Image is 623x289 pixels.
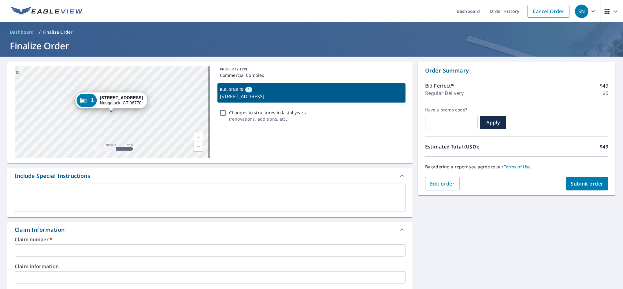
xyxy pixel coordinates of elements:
div: SN [575,5,588,18]
strong: [STREET_ADDRESS] [100,95,143,100]
p: Order Summary [425,66,608,75]
p: Bid Perfect™ [425,82,455,89]
nav: breadcrumb [7,27,616,37]
span: Dashboard [10,29,34,35]
p: PROPERTY TYPE [220,66,403,72]
a: Current Level 18, Zoom In [194,133,203,142]
p: Regular Delivery [425,89,464,97]
div: Dropped pin, building 1, Commercial property, 32 Greenwood St Naugatuck, CT 06770 [76,92,147,111]
p: Finalize Order [43,29,73,35]
label: Claim information [15,264,406,269]
button: Edit order [425,177,460,190]
p: $49 [600,82,608,89]
div: Include Special Instructions [15,172,90,180]
p: $0 [603,89,608,97]
div: Claim Information [7,222,413,237]
p: Estimated Total (USD): [425,143,517,150]
button: Submit order [566,177,609,190]
a: Dashboard [7,27,36,37]
p: $49 [600,143,608,150]
li: / [39,28,41,36]
div: Claim Information [15,226,65,234]
p: ( renovations, additions, etc. ) [229,116,306,122]
span: Apply [485,119,501,126]
p: Commercial Complex [220,72,403,78]
button: Apply [480,116,506,129]
div: Include Special Instructions [7,168,413,183]
img: EV Logo [11,7,83,16]
a: Current Level 18, Zoom Out [194,142,203,151]
p: BUILDING ID [220,87,243,92]
a: Terms of Use [504,164,531,170]
p: [STREET_ADDRESS] [220,93,403,100]
div: Naugatuck, CT 06770 [100,95,143,106]
a: Cancel Order [528,5,569,18]
p: By ordering a report you agree to our [425,164,608,170]
span: Edit order [430,180,455,187]
p: Changes to structures in last 4 years [229,109,306,116]
h1: Finalize Order [7,39,616,52]
span: 1 [248,87,250,92]
label: Have a promo code? [425,107,478,113]
span: Submit order [571,180,604,187]
span: 1 [91,98,94,103]
label: Claim number [15,237,406,242]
